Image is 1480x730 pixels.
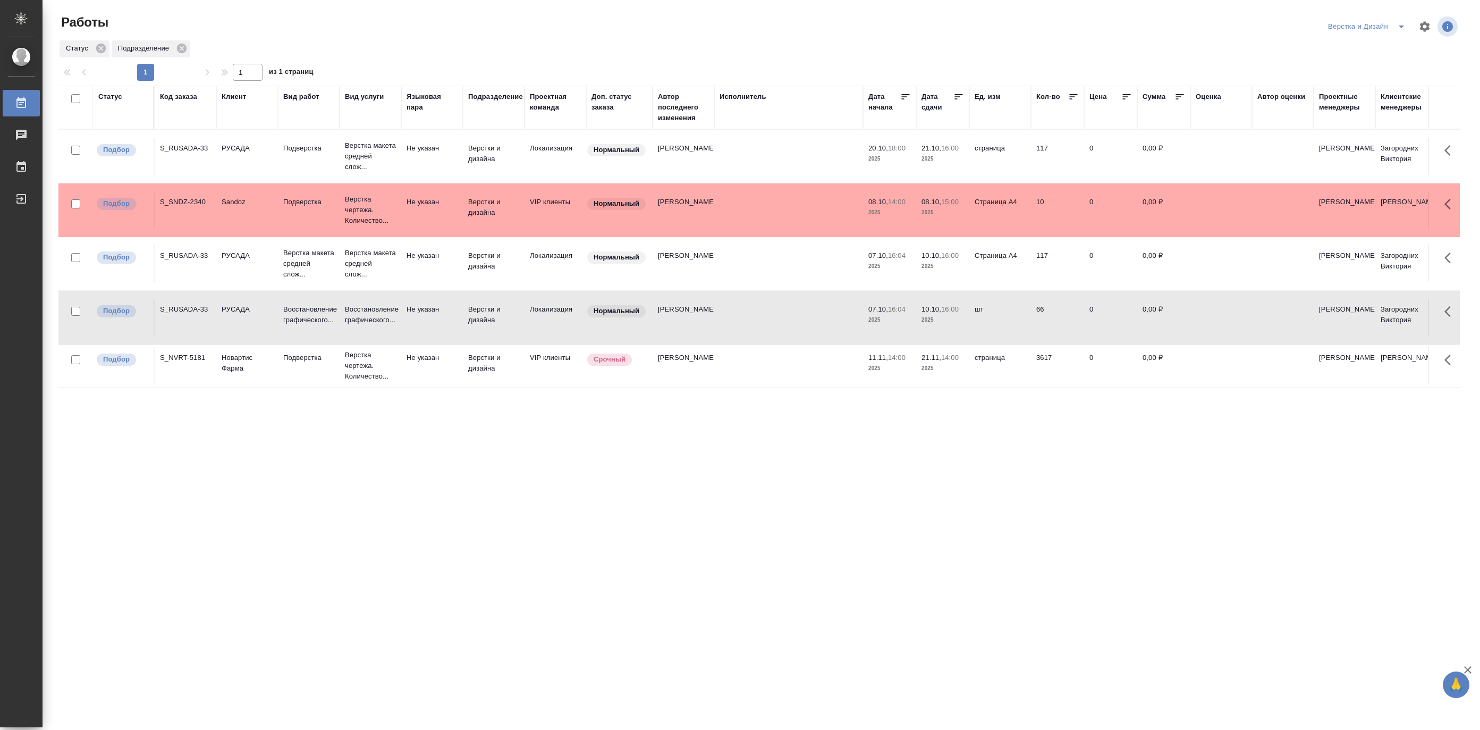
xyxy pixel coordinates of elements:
[283,353,334,363] p: Подверстка
[160,143,211,154] div: S_RUSADA-33
[283,197,334,207] p: Подверстка
[653,138,714,175] td: [PERSON_NAME]
[525,299,586,336] td: Локализация
[1438,191,1464,217] button: Здесь прячутся важные кнопки
[345,140,396,172] p: Верстка макета средней слож...
[160,250,211,261] div: S_RUSADA-33
[1137,245,1190,282] td: 0,00 ₽
[1438,245,1464,271] button: Здесь прячутся важные кнопки
[407,91,458,113] div: Языковая пара
[1084,138,1137,175] td: 0
[868,261,911,272] p: 2025
[1447,674,1465,696] span: 🙏
[921,251,941,259] p: 10.10,
[868,251,888,259] p: 07.10,
[868,198,888,206] p: 08.10,
[868,91,900,113] div: Дата начала
[96,143,148,157] div: Можно подбирать исполнителей
[921,154,964,164] p: 2025
[345,248,396,280] p: Верстка макета средней слож...
[463,138,525,175] td: Верстки и дизайна
[653,299,714,336] td: [PERSON_NAME]
[941,144,959,152] p: 16:00
[1314,191,1375,229] td: [PERSON_NAME]
[653,245,714,282] td: [PERSON_NAME]
[888,144,906,152] p: 18:00
[463,191,525,229] td: Верстки и дизайна
[888,251,906,259] p: 16:04
[1381,91,1432,113] div: Клиентские менеджеры
[283,143,334,154] p: Подверстка
[463,245,525,282] td: Верстки и дизайна
[160,304,211,315] div: S_RUSADA-33
[1084,347,1137,384] td: 0
[525,191,586,229] td: VIP клиенты
[868,144,888,152] p: 20.10,
[468,91,523,102] div: Подразделение
[888,198,906,206] p: 14:00
[594,306,639,316] p: Нормальный
[1375,299,1437,336] td: Загородних Виктория
[103,354,130,365] p: Подбор
[222,197,273,207] p: Sandoz
[653,347,714,384] td: [PERSON_NAME]
[401,138,463,175] td: Не указан
[345,91,384,102] div: Вид услуги
[1257,91,1305,102] div: Автор оценки
[96,197,148,211] div: Можно подбирать исполнителей
[921,198,941,206] p: 08.10,
[921,207,964,218] p: 2025
[921,261,964,272] p: 2025
[868,315,911,325] p: 2025
[530,91,581,113] div: Проектная команда
[868,363,911,374] p: 2025
[888,305,906,313] p: 16:04
[941,251,959,259] p: 16:00
[463,299,525,336] td: Верстки и дизайна
[96,304,148,318] div: Можно подбирать исполнителей
[868,154,911,164] p: 2025
[160,197,211,207] div: S_SNDZ-2340
[1438,299,1464,324] button: Здесь прячутся важные кнопки
[1137,347,1190,384] td: 0,00 ₽
[921,305,941,313] p: 10.10,
[1143,91,1165,102] div: Сумма
[969,347,1031,384] td: страница
[969,191,1031,229] td: Страница А4
[969,299,1031,336] td: шт
[1314,245,1375,282] td: [PERSON_NAME]
[525,347,586,384] td: VIP клиенты
[921,363,964,374] p: 2025
[941,354,959,362] p: 14:00
[401,347,463,384] td: Не указан
[941,198,959,206] p: 15:00
[222,250,273,261] p: РУСАДА
[720,91,766,102] div: Исполнитель
[921,315,964,325] p: 2025
[1084,245,1137,282] td: 0
[1314,299,1375,336] td: [PERSON_NAME]
[1031,299,1084,336] td: 66
[283,248,334,280] p: Верстка макета средней слож...
[222,91,246,102] div: Клиент
[345,304,396,325] p: Восстановление графического...
[1031,191,1084,229] td: 10
[594,252,639,263] p: Нормальный
[103,306,130,316] p: Подбор
[591,91,647,113] div: Доп. статус заказа
[525,245,586,282] td: Локализация
[283,304,334,325] p: Восстановление графического...
[921,144,941,152] p: 21.10,
[345,350,396,382] p: Верстка чертежа. Количество...
[658,91,709,123] div: Автор последнего изменения
[653,191,714,229] td: [PERSON_NAME]
[1412,14,1437,39] span: Настроить таблицу
[160,353,211,363] div: S_NVRT-5181
[1084,191,1137,229] td: 0
[594,354,625,365] p: Срочный
[1031,347,1084,384] td: 3617
[60,40,109,57] div: Статус
[594,198,639,209] p: Нормальный
[283,91,319,102] div: Вид работ
[222,304,273,315] p: РУСАДА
